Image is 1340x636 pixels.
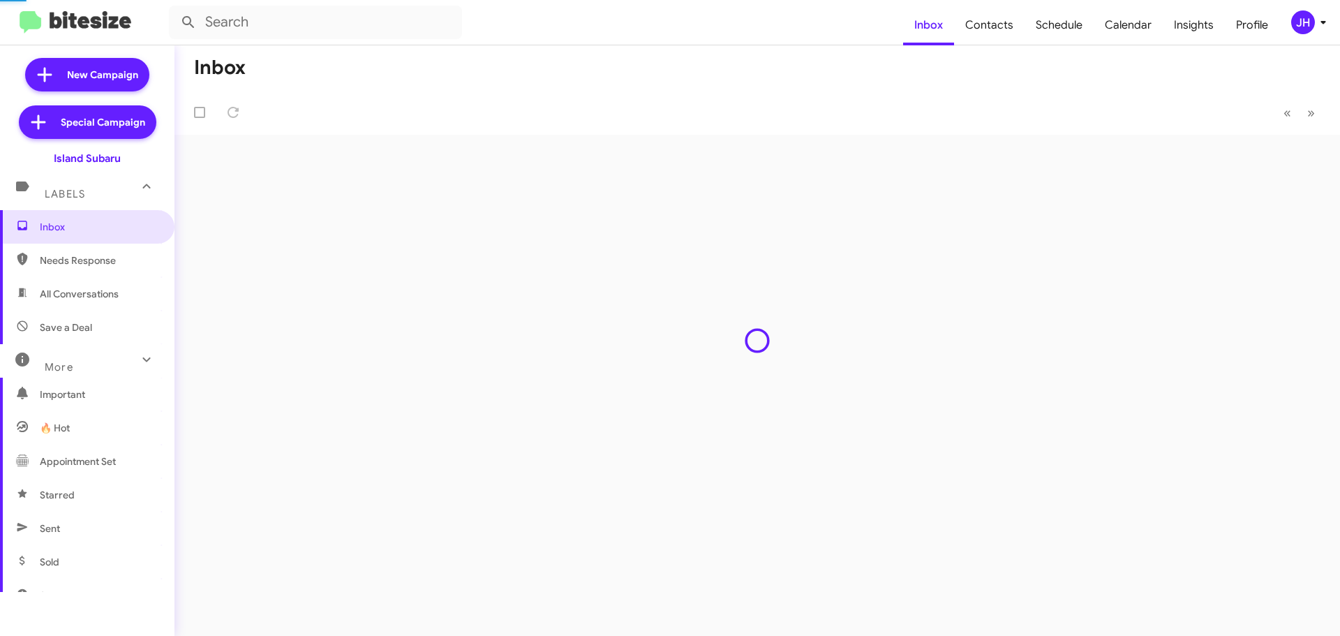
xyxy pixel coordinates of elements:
[40,253,158,267] span: Needs Response
[40,287,119,301] span: All Conversations
[40,555,59,569] span: Sold
[1299,98,1323,127] button: Next
[1279,10,1325,34] button: JH
[40,220,158,234] span: Inbox
[40,421,70,435] span: 🔥 Hot
[40,387,158,401] span: Important
[1291,10,1315,34] div: JH
[54,151,121,165] div: Island Subaru
[45,188,85,200] span: Labels
[61,115,145,129] span: Special Campaign
[19,105,156,139] a: Special Campaign
[194,57,246,79] h1: Inbox
[1025,5,1094,45] a: Schedule
[903,5,954,45] a: Inbox
[954,5,1025,45] a: Contacts
[1275,98,1300,127] button: Previous
[25,58,149,91] a: New Campaign
[1163,5,1225,45] a: Insights
[45,361,73,374] span: More
[1276,98,1323,127] nav: Page navigation example
[40,522,60,535] span: Sent
[67,68,138,82] span: New Campaign
[1283,104,1291,121] span: «
[1094,5,1163,45] a: Calendar
[169,6,462,39] input: Search
[40,488,75,502] span: Starred
[1225,5,1279,45] a: Profile
[40,454,116,468] span: Appointment Set
[40,320,92,334] span: Save a Deal
[1307,104,1315,121] span: »
[40,589,114,602] span: Sold Responded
